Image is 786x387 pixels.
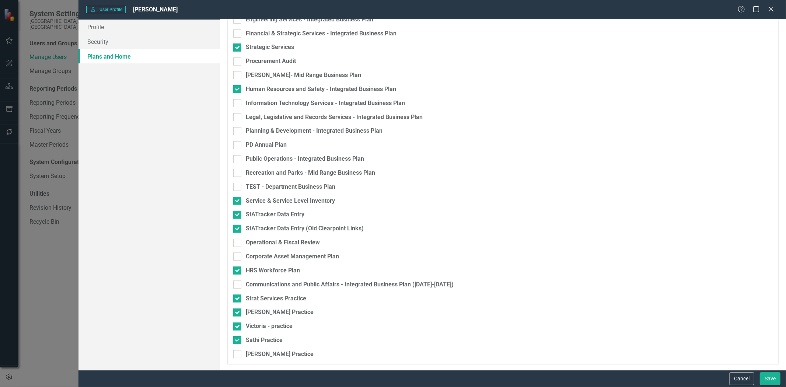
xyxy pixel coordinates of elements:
div: Sathi Practice [246,336,283,345]
div: StATracker Data Entry (Old Clearpoint Links) [246,224,364,233]
div: Communications and Public Affairs - Integrated Business Plan ([DATE]-[DATE]) [246,280,454,289]
div: Public Operations - Integrated Business Plan [246,155,364,163]
div: Legal, Legislative and Records Services - Integrated Business Plan [246,113,423,122]
div: Recreation and Parks - Mid Range Business Plan [246,169,375,177]
span: [PERSON_NAME] [133,6,178,13]
a: Security [78,34,220,49]
a: Plans and Home [78,49,220,64]
div: PD Annual Plan [246,141,287,149]
button: Save [760,372,780,385]
div: Engineering Services - Integrated Business Plan [246,15,373,24]
div: Financial & Strategic Services - Integrated Business Plan [246,29,397,38]
div: Planning & Development - Integrated Business Plan [246,127,382,135]
span: User Profile [86,6,125,13]
div: Strat Services Practice [246,294,306,303]
div: [PERSON_NAME]- Mid Range Business Plan [246,71,361,80]
div: TEST - Department Business Plan [246,183,335,191]
button: Cancel [729,372,754,385]
div: Victoria - practice [246,322,293,331]
div: Operational & Fiscal Review [246,238,320,247]
div: Human Resources and Safety - Integrated Business Plan [246,85,396,94]
div: Information Technology Services - Integrated Business Plan [246,99,405,108]
div: Service & Service Level Inventory [246,197,335,205]
div: Procurement Audit [246,57,296,66]
div: HRS Workforce Plan [246,266,300,275]
a: Profile [78,20,220,34]
div: StATracker Data Entry [246,210,304,219]
div: Corporate Asset Management Plan [246,252,339,261]
div: Strategic Services [246,43,294,52]
div: [PERSON_NAME] Practice [246,350,314,359]
div: [PERSON_NAME] Practice [246,308,314,317]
